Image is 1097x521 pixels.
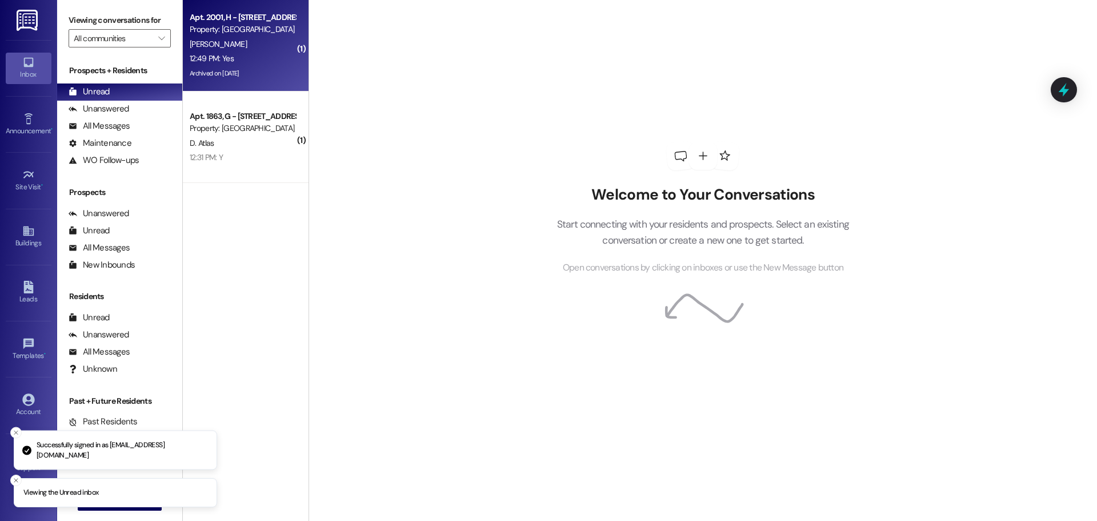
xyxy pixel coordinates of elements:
[69,154,139,166] div: WO Follow-ups
[563,261,843,275] span: Open conversations by clicking on inboxes or use the New Message button
[6,446,51,477] a: Support
[6,53,51,83] a: Inbox
[6,221,51,252] a: Buildings
[190,11,295,23] div: Apt. 2001, H - [STREET_ADDRESS]
[69,137,131,149] div: Maintenance
[69,363,117,375] div: Unknown
[6,165,51,196] a: Site Visit •
[190,110,295,122] div: Apt. 1863, G - [STREET_ADDRESS]
[69,103,129,115] div: Unanswered
[6,277,51,308] a: Leads
[69,225,110,237] div: Unread
[69,329,129,341] div: Unanswered
[190,152,223,162] div: 12:31 PM: Y
[190,53,234,63] div: 12:49 PM: Yes
[69,416,138,428] div: Past Residents
[57,65,182,77] div: Prospects + Residents
[6,334,51,365] a: Templates •
[69,120,130,132] div: All Messages
[539,186,866,204] h2: Welcome to Your Conversations
[69,242,130,254] div: All Messages
[69,208,129,220] div: Unanswered
[6,390,51,421] a: Account
[69,259,135,271] div: New Inbounds
[69,312,110,324] div: Unread
[190,23,295,35] div: Property: [GEOGRAPHIC_DATA]
[57,186,182,198] div: Prospects
[41,181,43,189] span: •
[57,291,182,303] div: Residents
[158,34,165,43] i: 
[69,346,130,358] div: All Messages
[37,440,207,460] p: Successfully signed in as [EMAIL_ADDRESS][DOMAIN_NAME]
[10,475,22,486] button: Close toast
[69,86,110,98] div: Unread
[189,66,297,81] div: Archived on [DATE]
[69,11,171,29] label: Viewing conversations for
[23,488,98,498] p: Viewing the Unread inbox
[17,10,40,31] img: ResiDesk Logo
[190,39,247,49] span: [PERSON_NAME]
[44,350,46,358] span: •
[51,125,53,133] span: •
[190,122,295,134] div: Property: [GEOGRAPHIC_DATA]
[539,216,866,249] p: Start connecting with your residents and prospects. Select an existing conversation or create a n...
[57,395,182,407] div: Past + Future Residents
[190,138,214,148] span: D. Atlas
[10,427,22,439] button: Close toast
[74,29,153,47] input: All communities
